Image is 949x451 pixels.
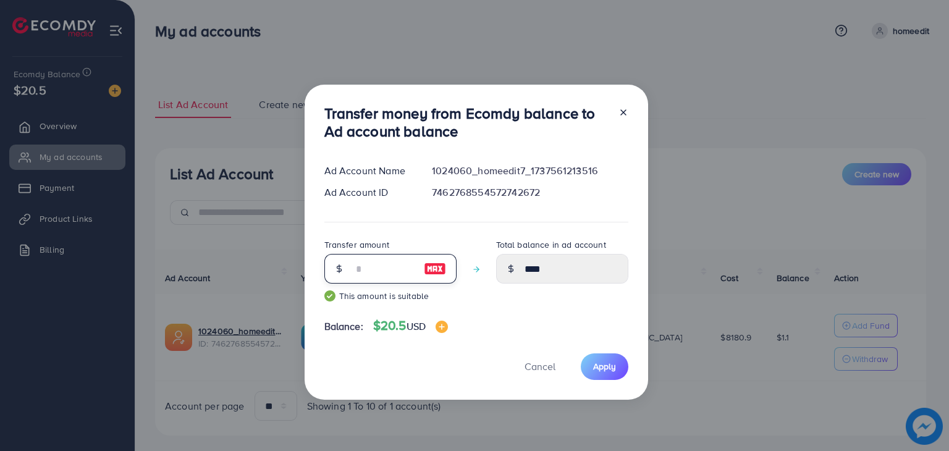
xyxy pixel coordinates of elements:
small: This amount is suitable [324,290,457,302]
span: Balance: [324,319,363,334]
img: guide [324,290,335,301]
div: 1024060_homeedit7_1737561213516 [422,164,638,178]
span: Cancel [525,360,555,373]
label: Total balance in ad account [496,238,606,251]
div: 7462768554572742672 [422,185,638,200]
h3: Transfer money from Ecomdy balance to Ad account balance [324,104,609,140]
img: image [424,261,446,276]
div: Ad Account Name [314,164,423,178]
label: Transfer amount [324,238,389,251]
img: image [436,321,448,333]
button: Cancel [509,353,571,380]
div: Ad Account ID [314,185,423,200]
span: USD [407,319,426,333]
span: Apply [593,360,616,373]
button: Apply [581,353,628,380]
h4: $20.5 [373,318,448,334]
